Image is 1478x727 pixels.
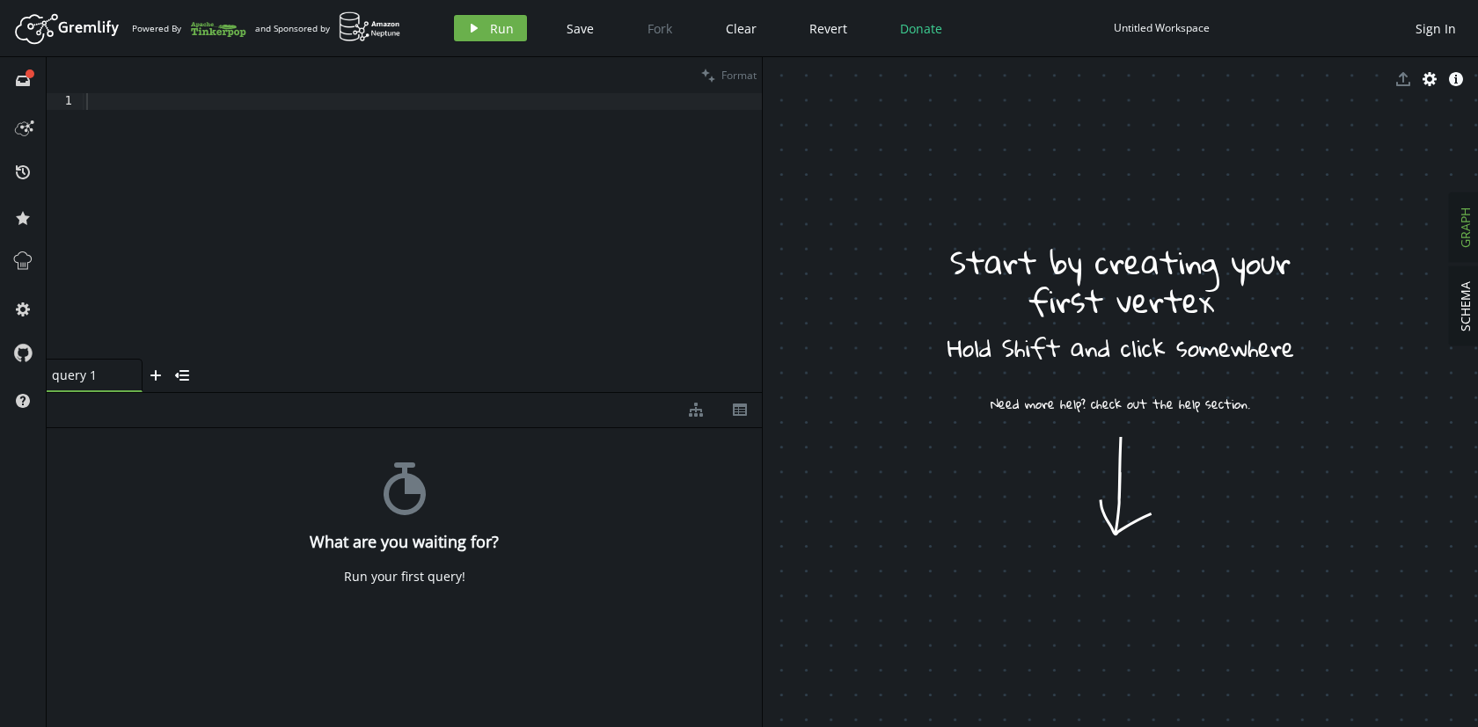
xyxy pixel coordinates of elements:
span: query 1 [52,367,122,383]
button: Fork [633,15,686,41]
img: AWS Neptune [339,11,401,42]
div: Run your first query! [344,569,465,585]
span: Donate [900,20,942,37]
button: Sign In [1407,15,1465,41]
span: Sign In [1416,20,1456,37]
span: Revert [809,20,847,37]
div: Untitled Workspace [1114,21,1210,34]
button: Donate [887,15,955,41]
span: Run [490,20,514,37]
span: Format [721,68,757,83]
button: Save [553,15,607,41]
span: GRAPH [1457,207,1474,248]
span: Clear [726,20,757,37]
span: SCHEMA [1457,281,1474,331]
button: Revert [796,15,860,41]
div: Powered By [132,13,246,44]
div: and Sponsored by [255,11,401,45]
button: Clear [713,15,770,41]
span: Fork [648,20,672,37]
h4: What are you waiting for? [310,533,499,551]
button: Format [696,57,762,93]
div: 1 [47,93,84,110]
button: Run [454,15,527,41]
span: Save [567,20,594,37]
